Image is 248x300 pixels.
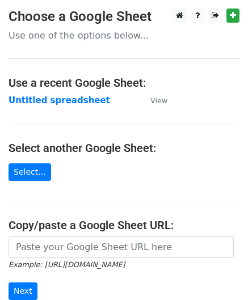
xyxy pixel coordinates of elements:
a: Untitled spreadsheet [9,95,110,105]
small: View [150,96,167,105]
a: Select... [9,163,51,181]
h4: Use a recent Google Sheet: [9,76,239,90]
p: Use one of the options below... [9,29,239,41]
input: Paste your Google Sheet URL here [9,236,234,258]
h3: Choose a Google Sheet [9,9,239,25]
h4: Select another Google Sheet: [9,141,239,155]
small: Example: [URL][DOMAIN_NAME] [9,260,125,269]
input: Next [9,282,37,300]
h4: Copy/paste a Google Sheet URL: [9,218,239,232]
a: View [139,95,167,105]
